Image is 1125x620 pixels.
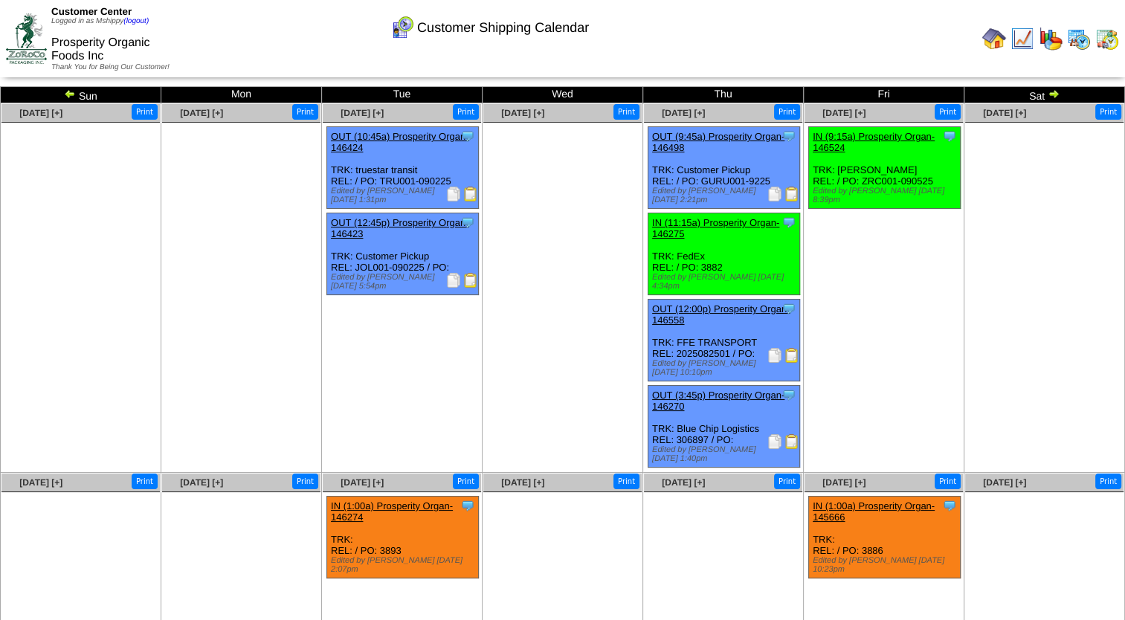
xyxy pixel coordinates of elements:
[767,348,782,363] img: Packing Slip
[19,108,62,118] a: [DATE] [+]
[453,474,479,489] button: Print
[341,108,384,118] a: [DATE] [+]
[501,108,544,118] a: [DATE] [+]
[180,108,223,118] a: [DATE] [+]
[463,187,478,201] img: Bill of Lading
[123,17,149,25] a: (logout)
[935,474,961,489] button: Print
[652,359,799,377] div: Edited by [PERSON_NAME] [DATE] 10:10pm
[322,87,483,103] td: Tue
[51,63,170,71] span: Thank You for Being Our Customer!
[51,17,149,25] span: Logged in as Mshippy
[652,273,799,291] div: Edited by [PERSON_NAME] [DATE] 4:34pm
[327,213,479,295] div: TRK: Customer Pickup REL: JOL001-090225 / PO:
[417,20,589,36] span: Customer Shipping Calendar
[292,104,318,120] button: Print
[1048,88,1060,100] img: arrowright.gif
[983,477,1026,488] a: [DATE] [+]
[51,36,150,62] span: Prosperity Organic Foods Inc
[781,301,796,316] img: Tooltip
[781,129,796,143] img: Tooltip
[784,187,799,201] img: Bill of Lading
[132,474,158,489] button: Print
[331,131,468,153] a: OUT (10:45a) Prosperity Organ-146424
[460,498,475,513] img: Tooltip
[784,348,799,363] img: Bill of Lading
[809,497,961,578] div: TRK: REL: / PO: 3886
[942,498,957,513] img: Tooltip
[1,87,161,103] td: Sun
[390,16,414,39] img: calendarcustomer.gif
[964,87,1125,103] td: Sat
[652,187,799,204] div: Edited by [PERSON_NAME] [DATE] 2:21pm
[781,215,796,230] img: Tooltip
[942,129,957,143] img: Tooltip
[1067,27,1091,51] img: calendarprod.gif
[341,477,384,488] a: [DATE] [+]
[652,390,784,412] a: OUT (3:45p) Prosperity Organ-146270
[1095,104,1121,120] button: Print
[180,477,223,488] a: [DATE] [+]
[331,217,468,239] a: OUT (12:45p) Prosperity Organ-146423
[822,108,865,118] a: [DATE] [+]
[292,474,318,489] button: Print
[453,104,479,120] button: Print
[784,434,799,449] img: Bill of Lading
[662,108,705,118] a: [DATE] [+]
[774,104,800,120] button: Print
[446,187,461,201] img: Packing Slip
[648,127,800,209] div: TRK: Customer Pickup REL: / PO: GURU001-9225
[613,474,639,489] button: Print
[643,87,804,103] td: Thu
[813,131,935,153] a: IN (9:15a) Prosperity Organ-146524
[813,500,935,523] a: IN (1:00a) Prosperity Organ-145666
[132,104,158,120] button: Print
[6,13,47,63] img: ZoRoCo_Logo(Green%26Foil)%20jpg.webp
[813,556,960,574] div: Edited by [PERSON_NAME] [DATE] 10:23pm
[463,273,478,288] img: Bill of Lading
[982,27,1006,51] img: home.gif
[460,129,475,143] img: Tooltip
[983,108,1026,118] a: [DATE] [+]
[446,273,461,288] img: Packing Slip
[331,273,478,291] div: Edited by [PERSON_NAME] [DATE] 5:54pm
[652,217,779,239] a: IN (11:15a) Prosperity Organ-146275
[781,387,796,402] img: Tooltip
[822,477,865,488] span: [DATE] [+]
[774,474,800,489] button: Print
[809,127,961,209] div: TRK: [PERSON_NAME] REL: / PO: ZRC001-090525
[331,187,478,204] div: Edited by [PERSON_NAME] [DATE] 1:31pm
[501,477,544,488] a: [DATE] [+]
[767,434,782,449] img: Packing Slip
[648,213,800,295] div: TRK: FedEx REL: / PO: 3882
[1010,27,1034,51] img: line_graph.gif
[1039,27,1063,51] img: graph.gif
[652,445,799,463] div: Edited by [PERSON_NAME] [DATE] 1:40pm
[1095,474,1121,489] button: Print
[767,187,782,201] img: Packing Slip
[648,300,800,381] div: TRK: FFE TRANSPORT REL: 2025082501 / PO:
[51,6,132,17] span: Customer Center
[331,556,478,574] div: Edited by [PERSON_NAME] [DATE] 2:07pm
[460,215,475,230] img: Tooltip
[652,303,790,326] a: OUT (12:00p) Prosperity Organ-146558
[813,187,960,204] div: Edited by [PERSON_NAME] [DATE] 8:39pm
[19,477,62,488] a: [DATE] [+]
[331,500,453,523] a: IN (1:00a) Prosperity Organ-146274
[1095,27,1119,51] img: calendarinout.gif
[327,497,479,578] div: TRK: REL: / PO: 3893
[662,477,705,488] a: [DATE] [+]
[935,104,961,120] button: Print
[613,104,639,120] button: Print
